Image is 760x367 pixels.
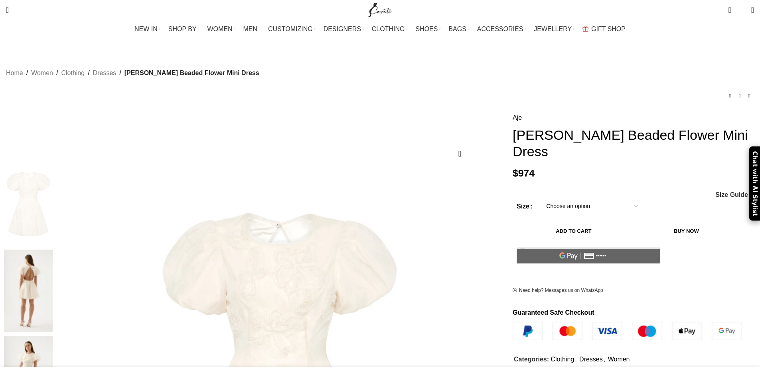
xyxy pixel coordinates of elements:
span: 0 [739,8,745,14]
span: JEWELLERY [534,25,572,33]
a: Site logo [367,6,393,13]
text: •••••• [596,253,607,259]
span: SHOP BY [168,25,197,33]
a: JEWELLERY [534,21,574,37]
a: ACCESSORIES [477,21,526,37]
a: 0 [724,2,735,18]
a: Women [31,68,53,78]
button: Buy now [635,223,738,240]
nav: Breadcrumb [6,68,259,78]
a: Next product [744,91,754,101]
img: guaranteed-safe-checkout-bordered.j [513,322,742,340]
img: Aje Ivory dress [4,163,53,246]
a: Women [608,356,630,363]
a: Previous product [725,91,735,101]
a: NEW IN [134,21,160,37]
span: , [604,354,605,365]
h1: [PERSON_NAME] Beaded Flower Mini Dress [513,127,754,160]
img: aje dress [4,250,53,333]
span: CLOTHING [372,25,405,33]
span: [PERSON_NAME] Beaded Flower Mini Dress [124,68,259,78]
a: CUSTOMIZING [268,21,316,37]
a: Aje [513,113,522,123]
a: Clothing [61,68,85,78]
a: Dresses [579,356,603,363]
a: SHOP BY [168,21,199,37]
strong: Guaranteed Safe Checkout [513,309,594,316]
img: GiftBag [582,26,588,32]
a: Search [2,2,13,18]
a: Size Guide [715,192,748,198]
a: Home [6,68,23,78]
div: Main navigation [2,21,758,37]
span: 0 [729,4,735,10]
a: MEN [243,21,260,37]
a: GIFT SHOP [582,21,626,37]
a: Clothing [551,356,574,363]
span: NEW IN [134,25,158,33]
span: CUSTOMIZING [268,25,313,33]
span: MEN [243,25,258,33]
a: DESIGNERS [324,21,364,37]
button: Add to cart [517,223,631,240]
span: DESIGNERS [324,25,361,33]
a: CLOTHING [372,21,408,37]
a: WOMEN [207,21,235,37]
a: BAGS [448,21,469,37]
a: Need help? Messages us on WhatsApp [513,288,603,294]
span: , [575,354,576,365]
label: Size [517,201,532,212]
span: GIFT SHOP [591,25,626,33]
span: Categories: [514,356,549,363]
span: SHOES [415,25,438,33]
span: BAGS [448,25,466,33]
span: WOMEN [207,25,233,33]
button: Pay with GPay [517,248,660,264]
span: ACCESSORIES [477,25,523,33]
a: SHOES [415,21,440,37]
bdi: 974 [513,168,535,179]
span: $ [513,168,518,179]
div: My Wishlist [737,2,745,18]
a: Dresses [93,68,116,78]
